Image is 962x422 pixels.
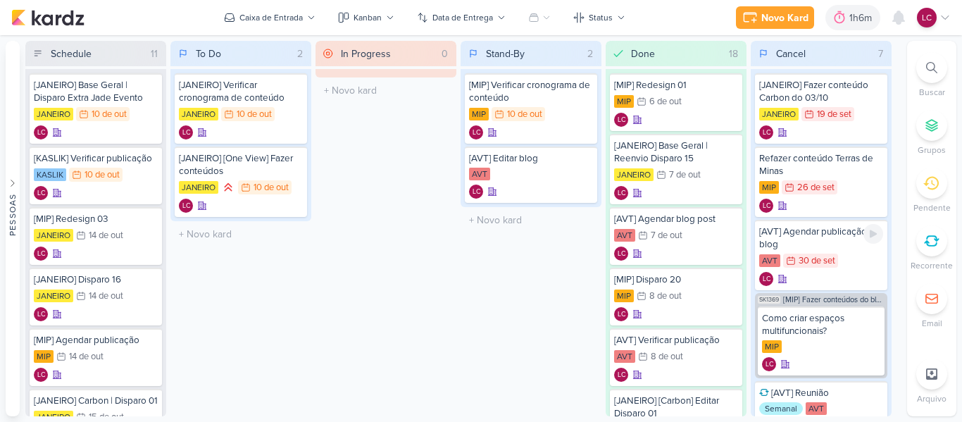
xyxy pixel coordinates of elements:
[614,168,654,181] div: JANEIRO
[873,46,889,61] div: 7
[463,210,599,230] input: + Novo kard
[34,368,48,382] div: Criador(a): Laís Costa
[614,307,628,321] div: Laís Costa
[762,340,782,353] div: MIP
[34,350,54,363] div: MIP
[34,307,48,321] div: Criador(a): Laís Costa
[34,273,158,286] div: [JANEIRO] Disparo 16
[759,181,779,194] div: MIP
[37,130,45,137] p: LC
[907,52,956,99] li: Ctrl + F
[173,224,308,244] input: + Novo kard
[922,11,932,24] p: LC
[618,251,625,258] p: LC
[614,334,738,347] div: [AVT] Verificar publicação
[849,11,876,25] div: 1h6m
[759,152,883,178] div: Refazer conteúdo Terras de Minas
[318,80,454,101] input: + Novo kard
[922,317,942,330] p: Email
[237,110,272,119] div: 10 de out
[863,224,883,244] div: Ligar relógio
[34,125,48,139] div: Criador(a): Laís Costa
[469,152,593,165] div: [AVT] Editar blog
[34,186,48,200] div: Laís Costa
[614,79,738,92] div: [MIP] Redesign 01
[89,292,123,301] div: 14 de out
[6,41,20,416] button: Pessoas
[614,247,628,261] div: Laís Costa
[469,185,483,199] div: Criador(a): Laís Costa
[763,276,770,283] p: LC
[614,229,635,242] div: AVT
[469,108,489,120] div: MIP
[469,125,483,139] div: Criador(a): Laís Costa
[614,139,738,165] div: [JANEIRO] Base Geral | Reenvio Disparo 15
[797,183,835,192] div: 26 de set
[614,350,635,363] div: AVT
[759,272,773,286] div: Criador(a): Laís Costa
[614,95,634,108] div: MIP
[614,395,738,420] div: [JANEIRO] [Carbon] Editar Disparo 01
[34,334,158,347] div: [MIP] Agendar publicação
[254,183,289,192] div: 10 de out
[89,413,124,422] div: 15 de out
[179,181,218,194] div: JANEIRO
[34,307,48,321] div: Laís Costa
[614,368,628,382] div: Laís Costa
[614,186,628,200] div: Criador(a): Laís Costa
[917,392,947,405] p: Arquivo
[34,108,73,120] div: JANEIRO
[651,231,682,240] div: 7 de out
[762,357,776,371] div: Laís Costa
[37,372,45,379] p: LC
[759,199,773,213] div: Criador(a): Laís Costa
[799,256,835,266] div: 30 de set
[649,97,682,106] div: 6 de out
[614,213,738,225] div: [AVT] Agendar blog post
[221,180,235,194] div: Prioridade Alta
[763,130,770,137] p: LC
[34,186,48,200] div: Criador(a): Laís Costa
[179,79,303,104] div: [JANEIRO] Verificar cronograma de conteúdo
[759,125,773,139] div: Laís Costa
[582,46,599,61] div: 2
[473,130,480,137] p: LC
[618,372,625,379] p: LC
[179,199,193,213] div: Laís Costa
[614,290,634,302] div: MIP
[758,296,780,304] span: SK1369
[614,186,628,200] div: Laís Costa
[614,307,628,321] div: Criador(a): Laís Costa
[37,190,45,197] p: LC
[145,46,163,61] div: 11
[762,357,776,371] div: Criador(a): Laís Costa
[179,152,303,178] div: [JANEIRO] [One View] Fazer conteúdos
[669,170,701,180] div: 7 de out
[911,259,953,272] p: Recorrente
[469,125,483,139] div: Laís Costa
[34,213,158,225] div: [MIP] Redesign 03
[469,168,490,180] div: AVT
[918,144,946,156] p: Grupos
[34,247,48,261] div: Laís Costa
[182,130,190,137] p: LC
[69,352,104,361] div: 14 de out
[736,6,814,29] button: Novo Kard
[759,387,883,399] div: [AVT] Reunião
[11,9,85,26] img: kardz.app
[37,251,45,258] p: LC
[34,79,158,104] div: [JANEIRO] Base Geral | Disparo Extra Jade Evento
[917,8,937,27] div: Laís Costa
[806,402,827,415] div: AVT
[469,185,483,199] div: Laís Costa
[651,352,683,361] div: 8 de out
[507,110,542,119] div: 10 de out
[817,110,851,119] div: 19 de set
[92,110,127,119] div: 10 de out
[89,231,123,240] div: 14 de out
[618,311,625,318] p: LC
[913,201,951,214] p: Pendente
[85,170,120,180] div: 10 de out
[759,125,773,139] div: Criador(a): Laís Costa
[618,117,625,124] p: LC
